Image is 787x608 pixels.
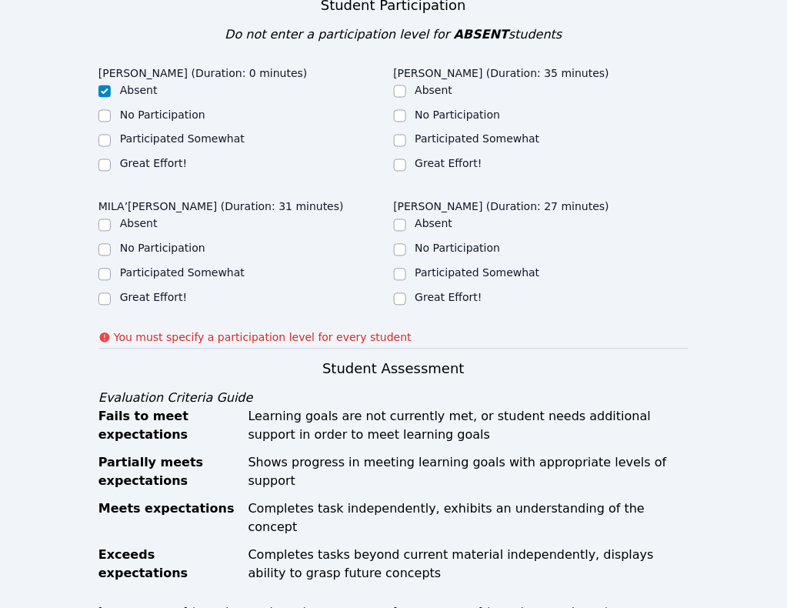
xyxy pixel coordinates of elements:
h3: Student Assessment [98,359,689,380]
label: No Participation [415,109,501,121]
div: Evaluation Criteria Guide [98,389,689,408]
label: Absent [415,218,453,230]
legend: [PERSON_NAME] (Duration: 35 minutes) [394,59,610,82]
legend: [PERSON_NAME] (Duration: 27 minutes) [394,193,610,216]
label: Participated Somewhat [415,267,540,279]
label: Participated Somewhat [415,133,540,145]
label: Participated Somewhat [120,267,245,279]
label: No Participation [415,242,501,255]
label: Absent [120,84,158,96]
label: Great Effort! [120,292,187,304]
label: Absent [415,84,453,96]
legend: [PERSON_NAME] (Duration: 0 minutes) [98,59,308,82]
span: ABSENT [454,27,509,42]
label: Participated Somewhat [120,133,245,145]
legend: MILA’[PERSON_NAME] (Duration: 31 minutes) [98,193,344,216]
div: Completes task independently, exhibits an understanding of the concept [248,500,689,537]
label: No Participation [120,109,205,121]
div: Shows progress in meeting learning goals with appropriate levels of support [248,454,689,491]
p: You must specify a participation level for every student [114,330,412,346]
div: Do not enter a participation level for students [98,25,689,44]
div: Partially meets expectations [98,454,239,491]
div: Exceeds expectations [98,546,239,583]
label: Great Effort! [415,292,482,304]
label: Absent [120,218,158,230]
div: Learning goals are not currently met, or student needs additional support in order to meet learni... [248,408,689,445]
div: Completes tasks beyond current material independently, displays ability to grasp future concepts [248,546,689,583]
div: Fails to meet expectations [98,408,239,445]
label: No Participation [120,242,205,255]
label: Great Effort! [415,158,482,170]
label: Great Effort! [120,158,187,170]
div: Meets expectations [98,500,239,537]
